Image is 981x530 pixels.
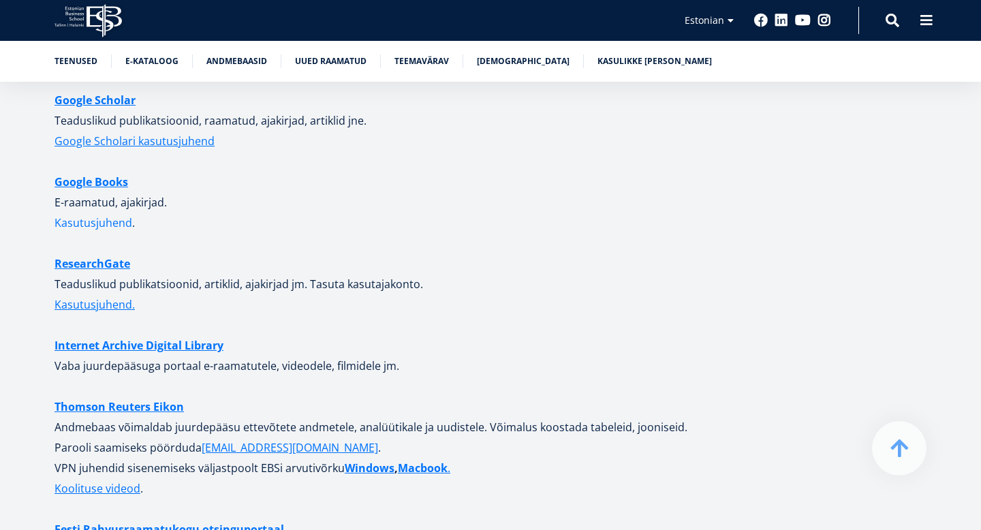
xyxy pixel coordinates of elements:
[54,213,132,233] a: Kasutusjuhend
[54,253,130,274] a: ResearchGate
[597,54,712,68] a: Kasulikke [PERSON_NAME]
[54,90,136,110] a: Google Scholar
[125,54,178,68] a: E-kataloog
[795,14,811,27] a: Youtube
[206,54,267,68] a: Andmebaasid
[477,54,570,68] a: [DEMOGRAPHIC_DATA]
[54,213,702,233] p: .
[398,458,450,478] a: Macbook.
[202,437,378,458] a: [EMAIL_ADDRESS][DOMAIN_NAME]
[295,54,367,68] a: Uued raamatud
[54,192,702,213] p: E-raamatud, ajakirjad.
[54,294,135,315] a: Kasutusjuhend.
[398,461,448,476] strong: Macbook
[54,172,128,192] a: Google Books
[54,131,215,151] a: Google Scholari kasutusjuhend
[54,399,184,414] strong: Thomson Reuters Eikon
[54,478,140,499] a: Koolituse videod
[754,14,768,27] a: Facebook
[817,14,831,27] a: Instagram
[54,356,702,376] p: Vaba juurdepääsuga portaal e-raamatutele, videodele, filmidele jm.
[54,90,702,151] p: Teaduslikud publikatsioonid, raamatud, ajakirjad, artiklid jne.
[775,14,788,27] a: Linkedin
[54,54,97,68] a: Teenused
[54,335,223,356] a: Internet Archive Digital Library
[394,54,449,68] a: Teemavärav
[54,253,702,294] p: Teaduslikud publikatsioonid, artiklid, ajakirjad jm. Tasuta kasutajakonto.
[345,461,398,476] strong: ,
[345,458,394,478] a: Windows
[54,396,184,417] a: Thomson Reuters Eikon
[54,396,702,499] p: Andmebaas võimaldab juurdepääsu ettevõtete andmetele, analüütikale ja uudistele. Võimalus koostad...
